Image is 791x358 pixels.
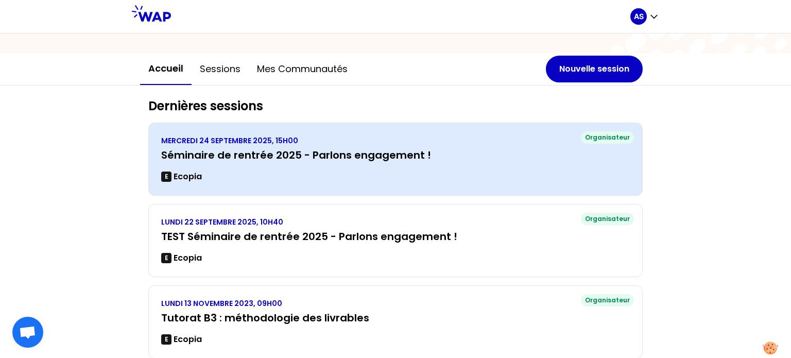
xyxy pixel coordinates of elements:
[165,335,168,344] p: E
[174,171,202,183] p: Ecopia
[174,252,202,264] p: Ecopia
[161,298,630,309] p: LUNDI 13 NOVEMBRE 2023, 09H00
[192,54,249,84] button: Sessions
[249,54,356,84] button: Mes communautés
[546,56,643,82] button: Nouvelle session
[161,217,630,264] a: LUNDI 22 SEPTEMBRE 2025, 10H40TEST Séminaire de rentrée 2025 - Parlons engagement !EEcopia
[161,229,630,244] h3: TEST Séminaire de rentrée 2025 - Parlons engagement !
[634,11,644,22] p: AS
[161,148,630,162] h3: Séminaire de rentrée 2025 - Parlons engagement !
[581,294,634,306] div: Organisateur
[165,254,168,262] p: E
[148,98,643,114] h2: Dernières sessions
[161,135,630,183] a: MERCREDI 24 SEPTEMBRE 2025, 15H00Séminaire de rentrée 2025 - Parlons engagement !EEcopia
[161,217,630,227] p: LUNDI 22 SEPTEMBRE 2025, 10H40
[165,173,168,181] p: E
[161,135,630,146] p: MERCREDI 24 SEPTEMBRE 2025, 15H00
[581,213,634,225] div: Organisateur
[12,317,43,348] div: Ouvrir le chat
[161,311,630,325] h3: Tutorat B3 : méthodologie des livrables
[140,53,192,85] button: Accueil
[174,333,202,346] p: Ecopia
[581,131,634,144] div: Organisateur
[630,8,659,25] button: AS
[161,298,630,346] a: LUNDI 13 NOVEMBRE 2023, 09H00Tutorat B3 : méthodologie des livrablesEEcopia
